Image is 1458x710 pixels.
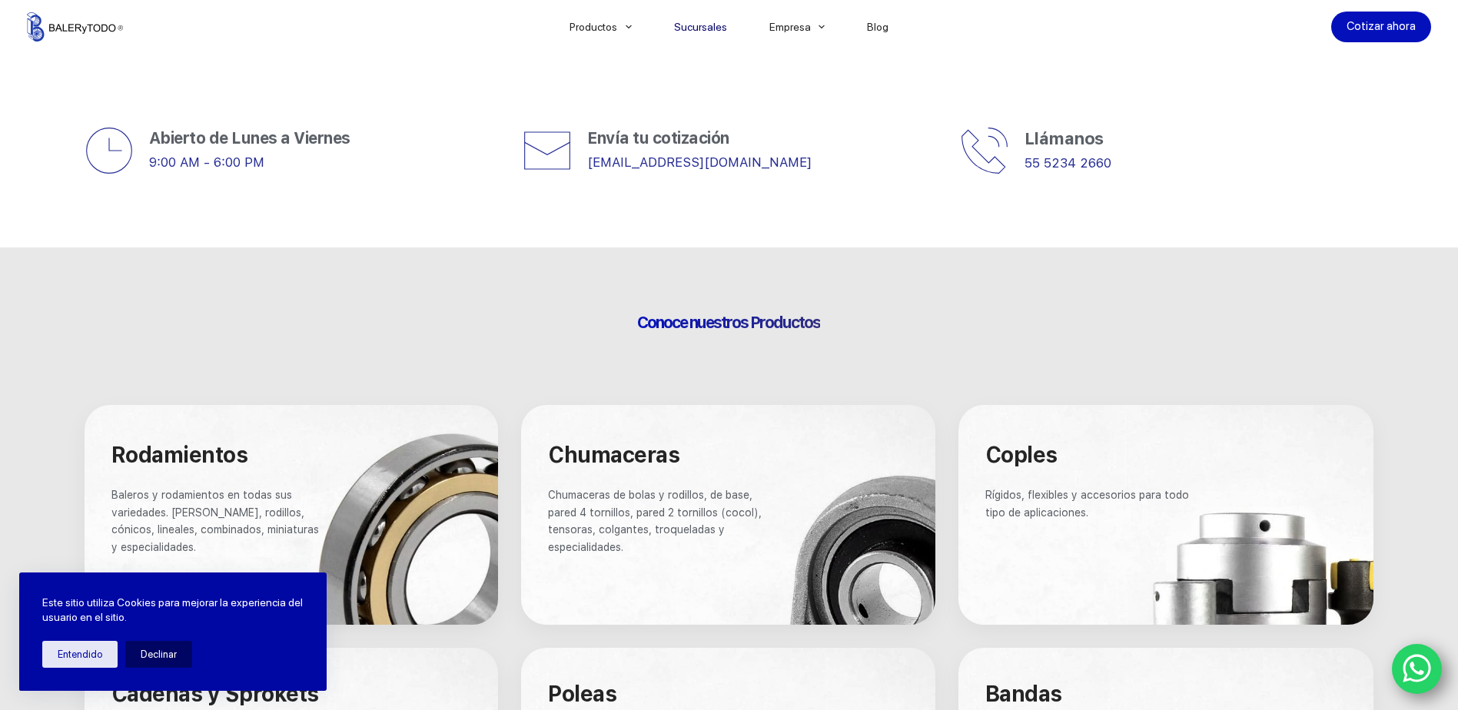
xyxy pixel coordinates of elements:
[42,641,118,668] button: Entendido
[125,641,192,668] button: Declinar
[985,442,1058,468] span: Coples
[1025,155,1111,171] a: 55 5234 2660
[548,442,679,468] span: Chumaceras
[1331,12,1431,42] a: Cotizar ahora
[149,154,264,170] span: 9:00 AM - 6:00 PM
[27,12,123,41] img: Balerytodo
[111,442,248,468] span: Rodamientos
[548,681,616,707] span: Poleas
[587,128,729,148] span: Envía tu cotización
[985,681,1062,707] span: Bandas
[587,154,812,170] a: [EMAIL_ADDRESS][DOMAIN_NAME]
[42,596,304,625] p: Este sitio utiliza Cookies para mejorar la experiencia del usuario en el sitio.
[111,489,322,552] span: Baleros y rodamientos en todas sus variedades. [PERSON_NAME], rodillos, cónicos, lineales, combin...
[149,128,350,148] span: Abierto de Lunes a Viernes
[637,313,820,332] span: Conoce nuestros Productos
[548,489,765,552] span: Chumaceras de bolas y rodillos, de base, pared 4 tornillos, pared 2 tornillos (cocol), tensoras, ...
[985,489,1192,518] span: Rígidos, flexibles y accesorios para todo tipo de aplicaciones.
[1392,644,1443,695] a: WhatsApp
[1025,128,1104,148] span: Llámanos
